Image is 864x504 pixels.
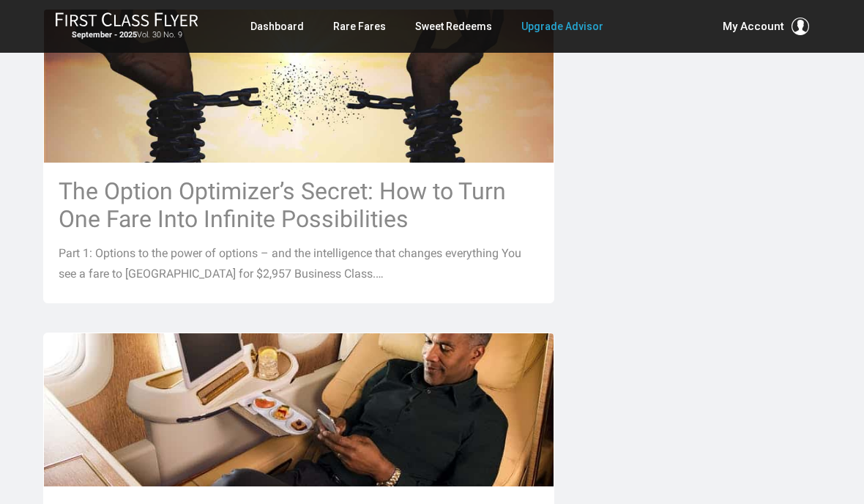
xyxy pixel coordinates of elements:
[723,18,784,35] span: My Account
[43,9,554,303] a: The Option Optimizer’s Secret: How to Turn One Fare Into Infinite Possibilities Part 1: Options t...
[55,30,198,40] small: Vol. 30 No. 9
[59,243,539,284] p: Part 1: Options to the power of options – and the intelligence that changes everything You see a ...
[59,177,539,233] h3: The Option Optimizer’s Secret: How to Turn One Fare Into Infinite Possibilities
[55,12,198,27] img: First Class Flyer
[250,13,304,40] a: Dashboard
[333,13,386,40] a: Rare Fares
[72,30,137,40] strong: September - 2025
[55,12,198,41] a: First Class FlyerSeptember - 2025Vol. 30 No. 9
[723,18,809,35] button: My Account
[415,13,492,40] a: Sweet Redeems
[521,13,603,40] a: Upgrade Advisor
